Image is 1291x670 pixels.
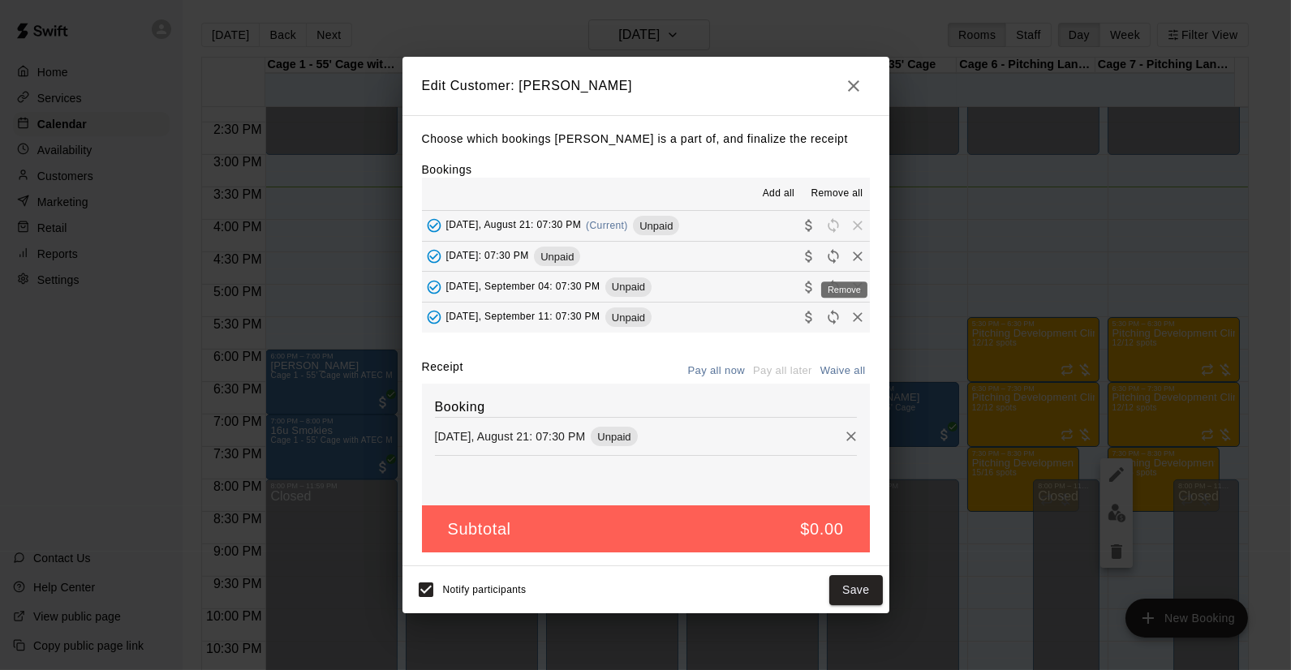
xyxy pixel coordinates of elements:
[435,428,586,445] p: [DATE], August 21: 07:30 PM
[846,311,870,323] span: Remove
[763,186,795,202] span: Add all
[446,251,529,262] span: [DATE]: 07:30 PM
[446,311,600,323] span: [DATE], September 11: 07:30 PM
[422,272,870,302] button: Added - Collect Payment[DATE], September 04: 07:30 PMUnpaidCollect paymentRescheduleRemove
[422,213,446,238] button: Added - Collect Payment
[422,305,446,329] button: Added - Collect Payment
[821,219,846,231] span: Reschedule
[804,181,869,207] button: Remove all
[443,585,527,596] span: Notify participants
[605,281,652,293] span: Unpaid
[586,220,628,231] span: (Current)
[422,275,446,299] button: Added - Collect Payment
[829,575,883,605] button: Save
[422,242,870,272] button: Added - Collect Payment[DATE]: 07:30 PMUnpaidCollect paymentRescheduleRemove
[534,251,580,263] span: Unpaid
[800,518,843,540] h5: $0.00
[797,311,821,323] span: Collect payment
[422,211,870,241] button: Added - Collect Payment[DATE], August 21: 07:30 PM(Current)UnpaidCollect paymentRescheduleRemove
[816,359,870,384] button: Waive all
[422,163,472,176] label: Bookings
[821,250,846,262] span: Reschedule
[821,281,867,298] div: Remove
[797,280,821,292] span: Collect payment
[811,186,863,202] span: Remove all
[846,219,870,231] span: Remove
[591,431,637,443] span: Unpaid
[422,359,463,384] label: Receipt
[846,250,870,262] span: Remove
[684,359,750,384] button: Pay all now
[821,311,846,323] span: Reschedule
[422,129,870,149] p: Choose which bookings [PERSON_NAME] is a part of, and finalize the receipt
[422,244,446,268] button: Added - Collect Payment
[633,220,679,232] span: Unpaid
[605,311,652,324] span: Unpaid
[422,303,870,333] button: Added - Collect Payment[DATE], September 11: 07:30 PMUnpaidCollect paymentRescheduleRemove
[435,397,857,418] h6: Booking
[797,250,821,262] span: Collect payment
[446,220,582,231] span: [DATE], August 21: 07:30 PM
[839,424,863,449] button: Remove
[797,219,821,231] span: Collect payment
[752,181,804,207] button: Add all
[448,518,511,540] h5: Subtotal
[446,281,600,292] span: [DATE], September 04: 07:30 PM
[402,57,889,115] h2: Edit Customer: [PERSON_NAME]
